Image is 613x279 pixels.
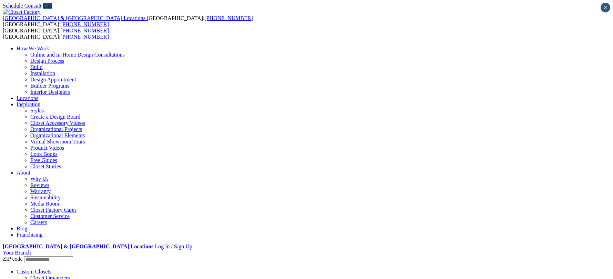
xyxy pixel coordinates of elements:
a: [PHONE_NUMBER] [61,34,109,40]
a: Inspiration [17,101,40,107]
a: [GEOGRAPHIC_DATA] & [GEOGRAPHIC_DATA] Locations [3,243,153,249]
a: Your Branch [3,250,31,256]
a: Closet Accessory Videos [30,120,85,126]
a: Build [30,64,43,70]
a: Installation [30,70,55,76]
a: Styles [30,108,44,113]
a: Blog [17,226,27,231]
a: [GEOGRAPHIC_DATA] & [GEOGRAPHIC_DATA] Locations [3,15,147,21]
a: [PHONE_NUMBER] [204,15,253,21]
span: [GEOGRAPHIC_DATA]: [GEOGRAPHIC_DATA]: [3,15,253,27]
a: How We Work [17,46,49,51]
a: Warranty [30,188,51,194]
a: Schedule Consult [3,3,41,9]
a: Locations [17,95,38,101]
a: Virtual Showroom Tours [30,139,85,145]
a: Organizational Projects [30,126,82,132]
a: Closet Stories [30,163,61,169]
a: Media Room [30,201,59,207]
input: Enter your Zip code [24,256,73,263]
a: Customer Service [30,213,70,219]
a: Organizational Elements [30,132,85,138]
img: Closet Factory [3,9,41,15]
a: Custom Closets [17,269,51,275]
a: Look Books [30,151,58,157]
a: Free Guides [30,157,57,163]
a: Product Videos [30,145,64,151]
button: Close [601,3,610,12]
a: Log In / Sign Up [155,243,192,249]
a: Online and In-Home Design Consultations [30,52,125,58]
span: [GEOGRAPHIC_DATA] & [GEOGRAPHIC_DATA] Locations [3,15,145,21]
a: Create a Design Board [30,114,80,120]
a: Closet Factory Cares [30,207,76,213]
span: ZIP code [3,256,23,262]
a: Why Us [30,176,49,182]
span: [GEOGRAPHIC_DATA]: [GEOGRAPHIC_DATA]: [3,28,109,40]
a: Interior Designers [30,89,70,95]
a: Design Appointment [30,77,76,82]
a: About [17,170,30,176]
a: Franchising [17,232,43,238]
a: [PHONE_NUMBER] [61,28,109,33]
a: Careers [30,219,47,225]
a: Design Process [30,58,64,64]
a: Sustainability [30,195,61,200]
a: Builder Programs [30,83,69,89]
a: [PHONE_NUMBER] [61,21,109,27]
a: Reviews [30,182,49,188]
a: Call [43,3,52,9]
